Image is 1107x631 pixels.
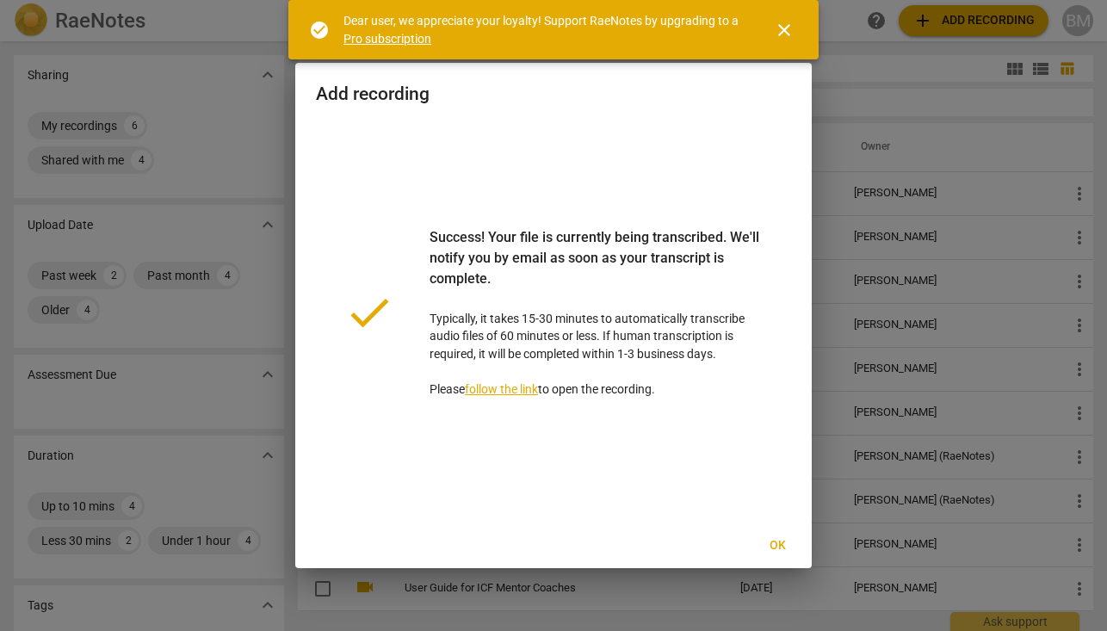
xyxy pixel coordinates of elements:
[343,12,743,47] div: Dear user, we appreciate your loyalty! Support RaeNotes by upgrading to a
[750,530,805,561] button: Ok
[309,20,330,40] span: check_circle
[343,32,431,46] a: Pro subscription
[764,9,805,51] button: Close
[343,287,395,338] span: done
[764,537,791,554] span: Ok
[430,227,764,310] div: Success! Your file is currently being transcribed. We'll notify you by email as soon as your tran...
[430,227,764,399] p: Typically, it takes 15-30 minutes to automatically transcribe audio files of 60 minutes or less. ...
[316,84,791,105] h2: Add recording
[465,382,538,396] a: follow the link
[774,20,795,40] span: close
